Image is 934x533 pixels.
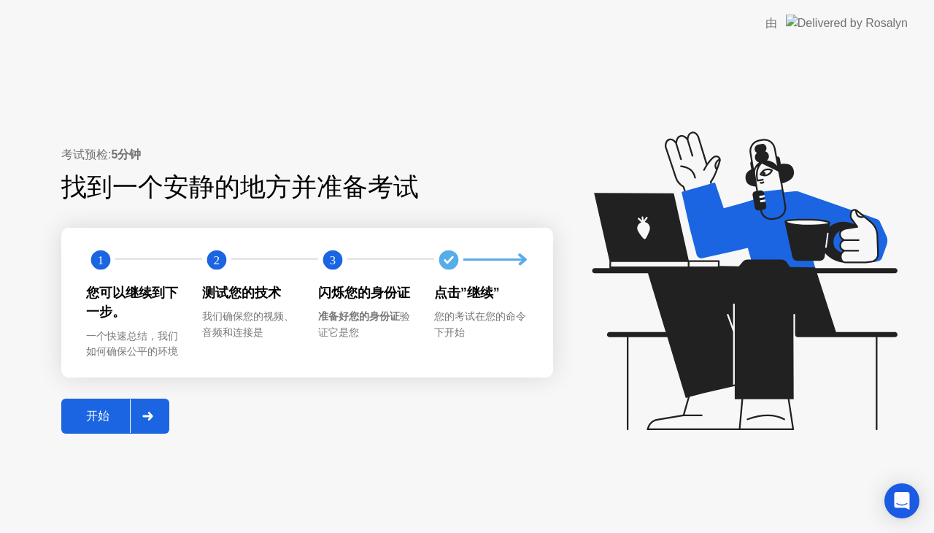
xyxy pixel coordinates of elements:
div: 闪烁您的身份证 [318,283,411,302]
img: Delivered by Rosalyn [786,15,908,31]
text: 1 [98,253,104,267]
div: 开始 [66,409,130,424]
div: 一个快速总结，我们如何确保公平的环境 [86,329,179,360]
text: 2 [214,253,220,267]
div: 我们确保您的视频、音频和连接是 [202,309,295,340]
button: 开始 [61,399,169,434]
div: 考试预检: [61,146,553,164]
div: 验证它是您 [318,309,411,340]
div: 由 [765,15,777,32]
div: 您的考试在您的命令下开始 [434,309,527,340]
div: 点击”继续” [434,283,527,302]
div: 测试您的技术 [202,283,295,302]
div: 找到一个安静的地方并准备考试 [61,168,553,207]
div: 您可以继续到下一步。 [86,283,179,322]
b: 5分钟 [111,148,141,161]
div: Open Intercom Messenger [884,483,919,518]
b: 准备好您的身份证 [318,310,400,322]
text: 3 [330,253,336,267]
